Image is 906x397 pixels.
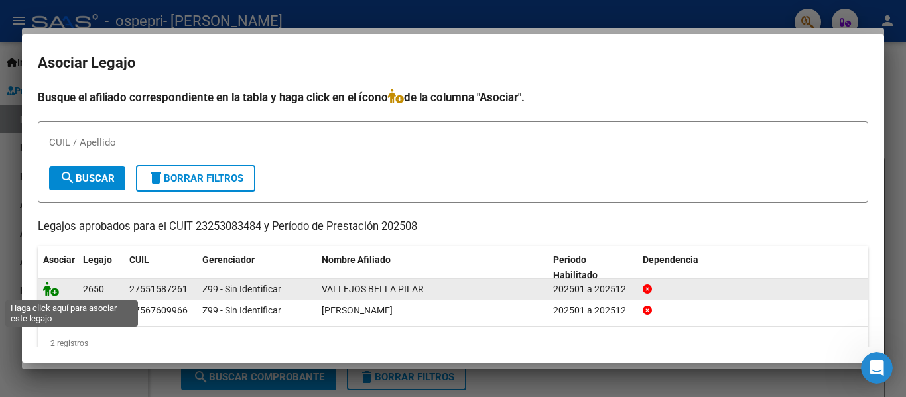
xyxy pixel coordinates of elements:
[83,284,104,294] span: 2650
[49,166,125,190] button: Buscar
[553,282,632,297] div: 202501 a 202512
[13,178,252,215] div: Envíanos un mensaje
[129,303,188,318] div: 27567609966
[637,246,869,290] datatable-header-cell: Dependencia
[124,246,197,290] datatable-header-cell: CUIL
[60,172,115,184] span: Buscar
[83,255,112,265] span: Legajo
[38,327,868,360] div: 2 registros
[228,21,252,45] div: Cerrar
[202,255,255,265] span: Gerenciador
[133,275,265,328] button: Mensajes
[643,255,698,265] span: Dependencia
[197,246,316,290] datatable-header-cell: Gerenciador
[60,170,76,186] mat-icon: search
[129,255,149,265] span: CUIL
[316,246,548,290] datatable-header-cell: Nombre Afiliado
[136,165,255,192] button: Borrar Filtros
[27,190,222,203] div: Envíanos un mensaje
[38,50,868,76] h2: Asociar Legajo
[43,255,75,265] span: Asociar
[322,284,424,294] span: VALLEJOS BELLA PILAR
[27,139,239,162] p: Necesitás ayuda?
[129,282,188,297] div: 27551587261
[148,172,243,184] span: Borrar Filtros
[548,246,637,290] datatable-header-cell: Periodo Habilitado
[148,170,164,186] mat-icon: delete
[52,308,81,317] span: Inicio
[38,246,78,290] datatable-header-cell: Asociar
[83,305,104,315] span: 2303
[861,352,893,384] iframe: Intercom live chat
[78,246,124,290] datatable-header-cell: Legajo
[27,94,239,139] p: Hola! [PERSON_NAME]
[202,305,281,315] span: Z99 - Sin Identificar
[177,308,220,317] span: Mensajes
[202,284,281,294] span: Z99 - Sin Identificar
[322,255,391,265] span: Nombre Afiliado
[553,303,632,318] div: 202501 a 202512
[553,255,598,280] span: Periodo Habilitado
[38,219,868,235] p: Legajos aprobados para el CUIT 23253083484 y Período de Prestación 202508
[322,305,393,315] span: PEREZ RODRIGUEZ JULIANA RITA
[38,89,868,106] h4: Busque el afiliado correspondiente en la tabla y haga click en el ícono de la columna "Asociar".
